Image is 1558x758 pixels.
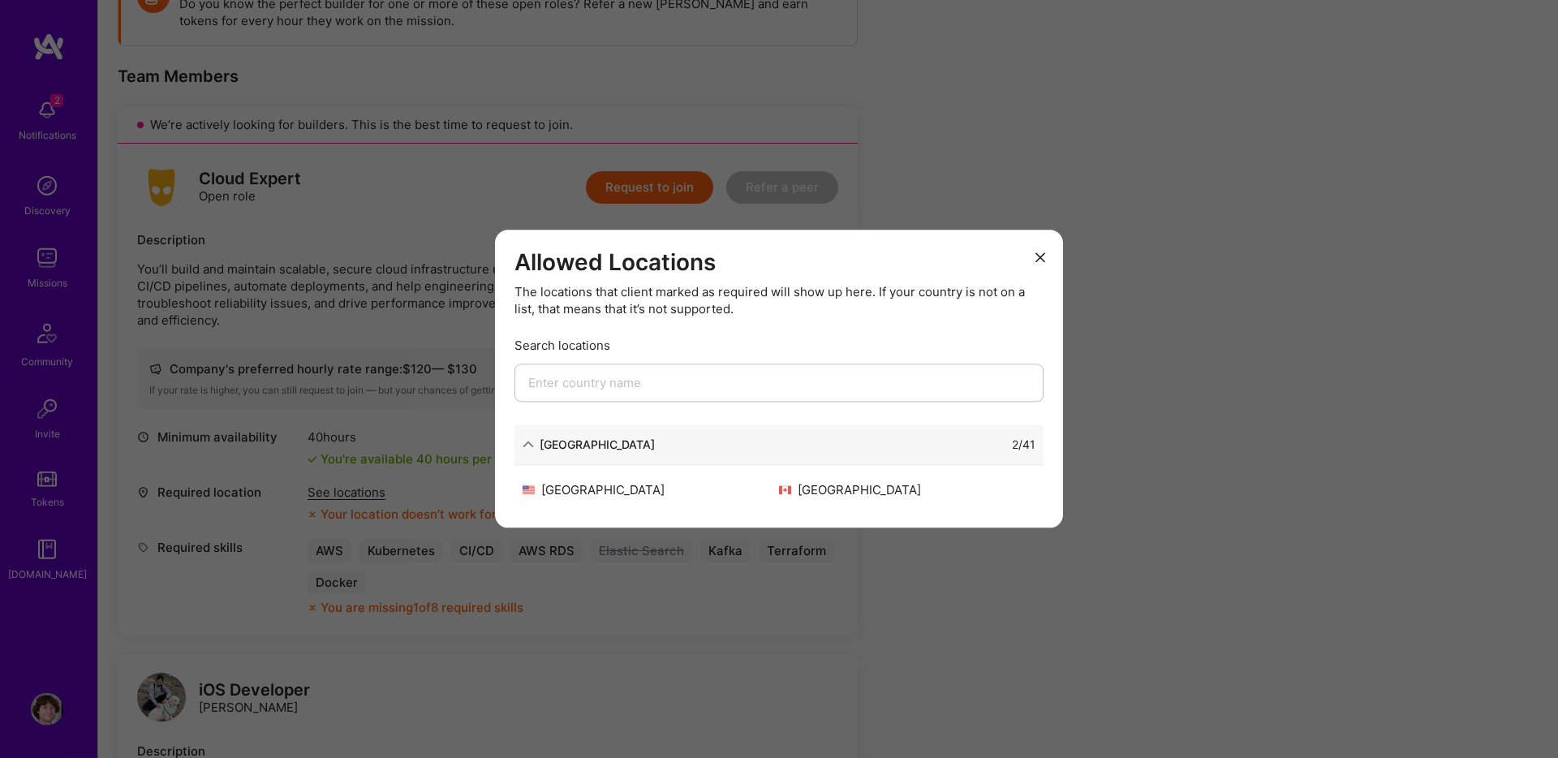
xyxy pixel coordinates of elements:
[514,283,1044,317] div: The locations that client marked as required will show up here. If your country is not on a list,...
[779,481,1035,498] div: [GEOGRAPHIC_DATA]
[495,230,1063,528] div: modal
[1035,252,1045,262] i: icon Close
[514,337,1044,354] div: Search locations
[523,439,534,450] i: icon ArrowDown
[540,436,655,453] div: [GEOGRAPHIC_DATA]
[523,481,779,498] div: [GEOGRAPHIC_DATA]
[523,485,535,494] img: United States
[1012,436,1035,453] div: 2 / 41
[779,485,791,494] img: Canada
[514,250,1044,278] h3: Allowed Locations
[514,364,1044,402] input: Enter country name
